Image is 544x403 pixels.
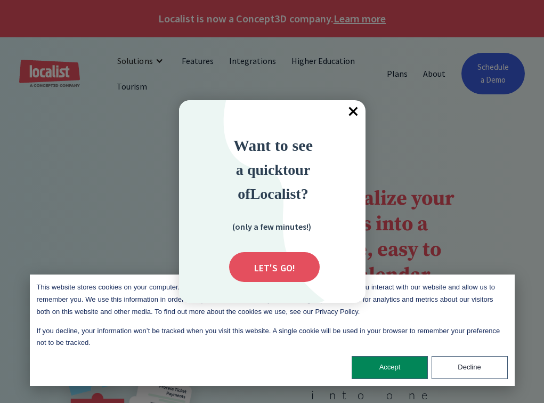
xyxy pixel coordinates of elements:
span: Close [342,100,366,124]
div: Submit [229,252,320,282]
p: This website stores cookies on your computer. These cookies are used to collect information about... [37,281,508,318]
strong: to [283,162,295,178]
button: Accept [352,356,428,379]
span: a quick [236,162,283,178]
strong: Localist? [250,186,308,202]
div: Want to see a quick tour of Localist? [204,133,343,205]
p: If you decline, your information won’t be tracked when you visit this website. A single cookie wi... [37,325,508,350]
strong: (only a few minutes!) [232,221,311,232]
div: (only a few minutes!) [218,220,325,233]
button: Decline [432,356,508,379]
div: Cookie banner [30,275,515,386]
div: Close popup [342,100,366,124]
strong: Want to see [233,136,313,154]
